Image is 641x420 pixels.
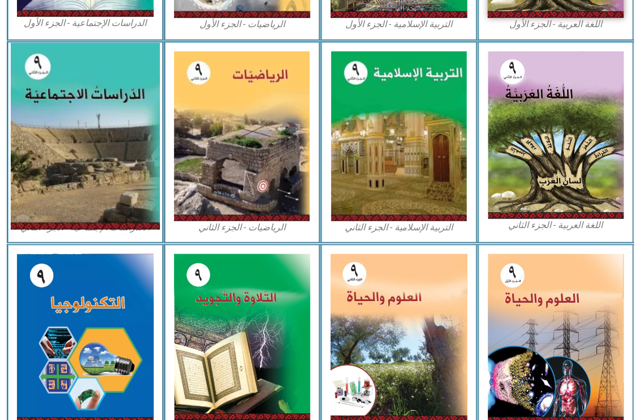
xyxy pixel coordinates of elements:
figcaption: التربية الإسلامية - الجزء الأول [331,18,467,31]
figcaption: الرياضيات - الجزء الأول​ [174,18,311,31]
figcaption: اللغة العربية - الجزء الثاني [488,219,625,232]
figcaption: الرياضيات - الجزء الثاني [174,221,311,234]
figcaption: اللغة العربية - الجزء الأول​ [488,18,625,31]
figcaption: التربية الإسلامية - الجزء الثاني [331,221,467,234]
figcaption: الدراسات الإجتماعية - الجزء الأول​ [17,17,154,29]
